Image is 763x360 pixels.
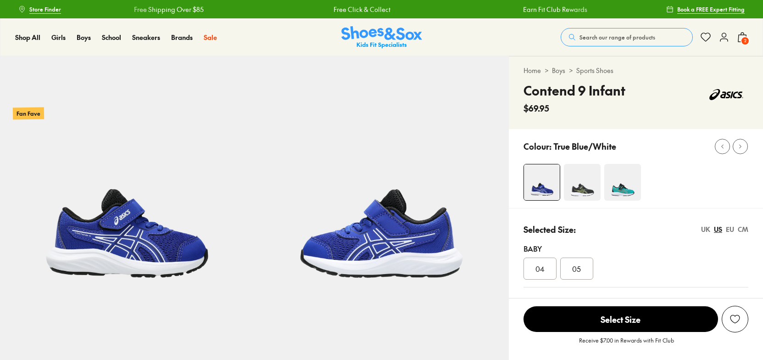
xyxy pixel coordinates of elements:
p: Fan Fave [13,107,44,119]
div: CM [738,225,748,234]
a: School [102,33,121,42]
img: SNS_Logo_Responsive.svg [341,26,422,49]
img: 5-498679_1 [254,56,508,310]
h4: Contend 9 Infant [524,81,625,100]
a: Earn Fit Club Rewards [522,5,586,14]
a: Sports Shoes [576,66,613,75]
button: Search our range of products [561,28,693,46]
button: Add to Wishlist [722,306,748,332]
span: $69.95 [524,102,549,114]
img: 4-522439_1 [604,164,641,201]
span: Search our range of products [579,33,655,41]
div: Toddler [524,295,748,306]
div: EU [726,225,734,234]
a: Free Shipping Over $85 [133,5,203,14]
p: Receive $7.00 in Rewards with Fit Club [579,336,674,353]
span: Book a FREE Expert Fitting [677,5,745,13]
button: 2 [737,27,748,47]
div: US [714,225,722,234]
img: 4-498678_1 [524,164,560,200]
a: Brands [171,33,193,42]
a: Sale [204,33,217,42]
a: Free Click & Collect [333,5,390,14]
p: Selected Size: [524,223,576,236]
a: Girls [51,33,66,42]
a: Shoes & Sox [341,26,422,49]
a: Sneakers [132,33,160,42]
span: 05 [572,263,581,274]
a: Boys [552,66,565,75]
img: Vendor logo [704,81,748,108]
span: 04 [535,263,545,274]
span: 2 [741,36,750,45]
div: Baby [524,243,748,254]
a: Store Finder [18,1,61,17]
img: 4-551400_1 [564,164,601,201]
div: > > [524,66,748,75]
div: UK [701,225,710,234]
p: Colour: [524,140,551,152]
a: Book a FREE Expert Fitting [666,1,745,17]
a: Home [524,66,541,75]
a: Shop All [15,33,40,42]
a: Boys [77,33,91,42]
button: Select Size [524,306,718,332]
span: Store Finder [29,5,61,13]
p: True Blue/White [553,140,616,152]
